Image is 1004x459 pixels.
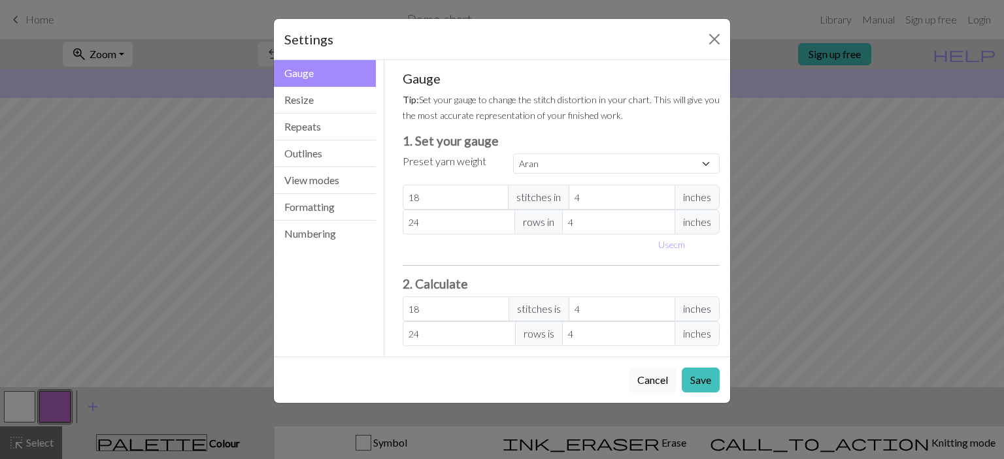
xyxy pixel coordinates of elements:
span: stitches in [508,185,569,210]
button: View modes [274,167,376,194]
button: Formatting [274,194,376,221]
h3: 1. Set your gauge [403,133,720,148]
span: inches [675,185,720,210]
h5: Settings [284,29,333,49]
button: Cancel [629,368,677,392]
button: Numbering [274,221,376,247]
button: Outlines [274,140,376,167]
button: Close [704,29,725,50]
span: rows in [514,210,563,234]
button: Resize [274,87,376,114]
span: inches [675,210,720,234]
span: stitches is [509,296,569,321]
span: inches [675,321,720,346]
small: Set your gauge to change the stitch distortion in your chart. This will give you the most accurat... [403,94,720,121]
button: Gauge [274,60,376,87]
h5: Gauge [403,71,720,86]
strong: Tip: [403,94,419,105]
button: Save [682,368,720,392]
span: rows is [515,321,563,346]
label: Preset yarn weight [403,153,486,169]
h3: 2. Calculate [403,276,720,291]
button: Usecm [652,234,691,255]
span: inches [675,296,720,321]
button: Repeats [274,114,376,140]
